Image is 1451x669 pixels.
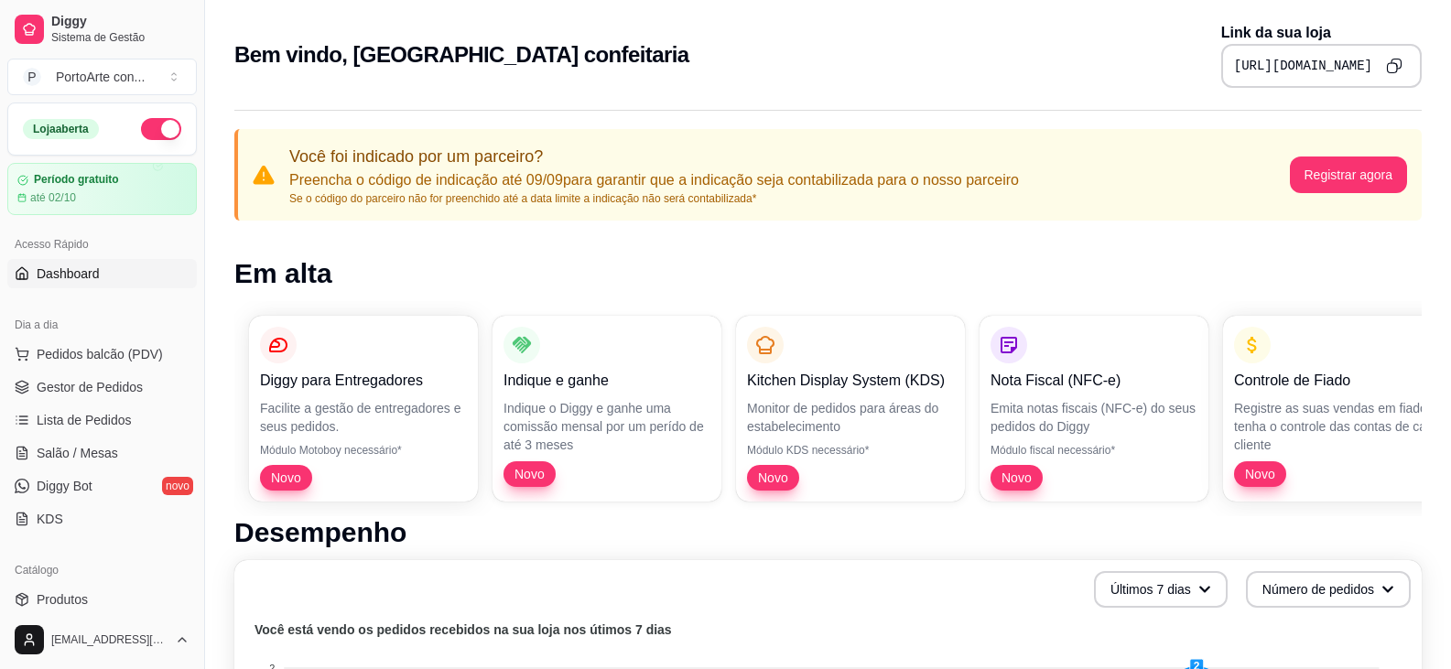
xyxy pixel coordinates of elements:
p: Preencha o código de indicação até 09/09 para garantir que a indicação seja contabilizada para o ... [289,169,1019,191]
a: KDS [7,504,197,534]
button: Nota Fiscal (NFC-e)Emita notas fiscais (NFC-e) do seus pedidos do DiggyMódulo fiscal necessário*Novo [980,316,1208,502]
a: Lista de Pedidos [7,405,197,435]
p: Registre as suas vendas em fiado e tenha o controle das contas de cada cliente [1234,399,1441,454]
h1: Desempenho [234,516,1422,549]
p: Você foi indicado por um parceiro? [289,144,1019,169]
div: Loja aberta [23,119,99,139]
p: Módulo KDS necessário* [747,443,954,458]
button: Alterar Status [141,118,181,140]
button: Registrar agora [1290,156,1408,193]
span: Gestor de Pedidos [37,378,143,396]
p: Kitchen Display System (KDS) [747,370,954,392]
p: Monitor de pedidos para áreas do estabelecimento [747,399,954,436]
span: Salão / Mesas [37,444,118,462]
p: Nota Fiscal (NFC-e) [991,370,1197,392]
p: Link da sua loja [1221,22,1422,44]
span: Novo [507,465,552,483]
button: Diggy para EntregadoresFacilite a gestão de entregadores e seus pedidos.Módulo Motoboy necessário... [249,316,478,502]
button: Select a team [7,59,197,95]
p: Diggy para Entregadores [260,370,467,392]
button: [EMAIL_ADDRESS][DOMAIN_NAME] [7,618,197,662]
span: Diggy [51,14,189,30]
button: Indique e ganheIndique o Diggy e ganhe uma comissão mensal por um perído de até 3 mesesNovo [493,316,721,502]
span: Diggy Bot [37,477,92,495]
div: Acesso Rápido [7,230,197,259]
text: Você está vendo os pedidos recebidos na sua loja nos útimos 7 dias [254,622,672,637]
p: Indique o Diggy e ganhe uma comissão mensal por um perído de até 3 meses [504,399,710,454]
p: Facilite a gestão de entregadores e seus pedidos. [260,399,467,436]
span: KDS [37,510,63,528]
h2: Bem vindo, [GEOGRAPHIC_DATA] confeitaria [234,40,689,70]
a: Dashboard [7,259,197,288]
div: Dia a dia [7,310,197,340]
article: Período gratuito [34,173,119,187]
button: Últimos 7 dias [1094,571,1228,608]
button: Pedidos balcão (PDV) [7,340,197,369]
button: Copy to clipboard [1380,51,1409,81]
a: Período gratuitoaté 02/10 [7,163,197,215]
button: Número de pedidos [1246,571,1411,608]
span: Novo [994,469,1039,487]
span: Novo [1238,465,1283,483]
article: até 02/10 [30,190,76,205]
p: Módulo Motoboy necessário* [260,443,467,458]
p: Se o código do parceiro não for preenchido até a data limite a indicação não será contabilizada* [289,191,1019,206]
p: Indique e ganhe [504,370,710,392]
button: Kitchen Display System (KDS)Monitor de pedidos para áreas do estabelecimentoMódulo KDS necessário... [736,316,965,502]
a: DiggySistema de Gestão [7,7,197,51]
span: Dashboard [37,264,100,283]
a: Diggy Botnovo [7,471,197,501]
a: Produtos [7,585,197,614]
a: Gestor de Pedidos [7,372,197,402]
div: PortoArte con ... [56,68,145,86]
p: Controle de Fiado [1234,370,1441,392]
h1: Em alta [234,257,1422,290]
p: Emita notas fiscais (NFC-e) do seus pedidos do Diggy [991,399,1197,436]
a: Salão / Mesas [7,438,197,468]
span: [EMAIL_ADDRESS][DOMAIN_NAME] [51,632,168,647]
pre: [URL][DOMAIN_NAME] [1234,57,1372,75]
span: Produtos [37,590,88,609]
span: Pedidos balcão (PDV) [37,345,163,363]
span: Novo [264,469,309,487]
span: Novo [751,469,796,487]
p: Módulo fiscal necessário* [991,443,1197,458]
div: Catálogo [7,556,197,585]
span: P [23,68,41,86]
span: Sistema de Gestão [51,30,189,45]
span: Lista de Pedidos [37,411,132,429]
